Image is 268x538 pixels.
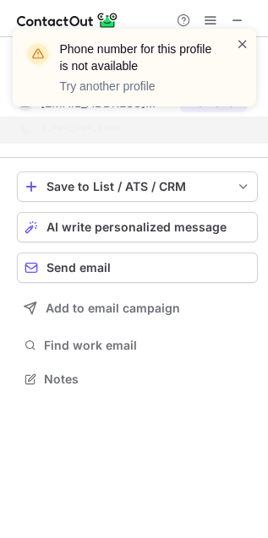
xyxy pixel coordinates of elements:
div: Save to List / ATS / CRM [46,180,228,193]
header: Phone number for this profile is not available [60,41,216,74]
span: Notes [44,372,251,387]
img: warning [25,41,52,68]
button: Add to email campaign [17,293,258,323]
span: AI write personalized message [46,220,227,234]
span: Find work email [44,338,251,353]
button: Send email [17,253,258,283]
p: Try another profile [60,78,216,95]
img: ContactOut v5.3.10 [17,10,118,30]
button: AI write personalized message [17,212,258,242]
button: Find work email [17,334,258,357]
button: save-profile-one-click [17,171,258,202]
span: Add to email campaign [46,302,180,315]
button: Notes [17,367,258,391]
span: Send email [46,261,111,274]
